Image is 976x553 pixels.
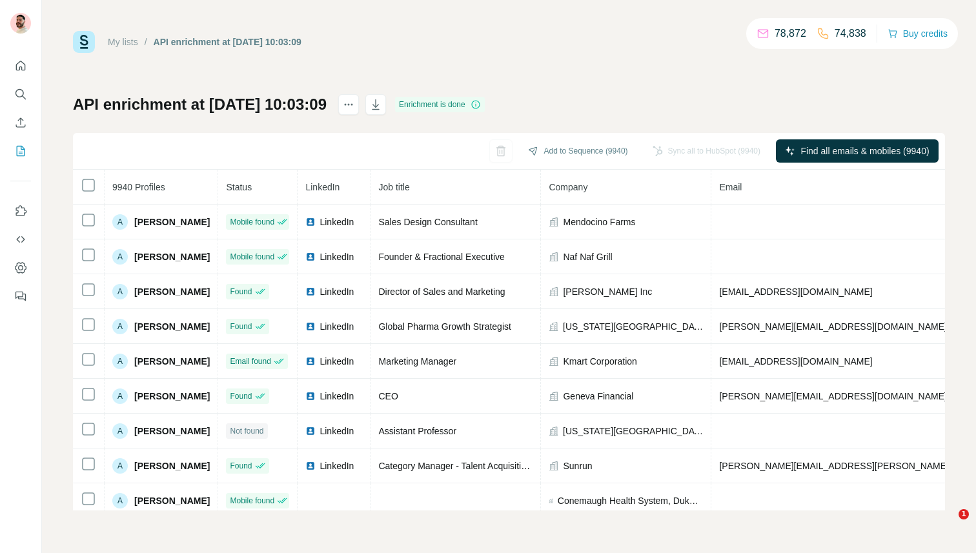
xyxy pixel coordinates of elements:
span: Global Pharma Growth Strategist [378,321,511,332]
button: Add to Sequence (9940) [519,141,636,161]
button: Find all emails & mobiles (9940) [776,139,939,163]
img: LinkedIn logo [305,287,316,297]
span: [PERSON_NAME] [134,355,210,368]
span: [PERSON_NAME] [134,320,210,333]
button: Enrich CSV [10,111,31,134]
span: Kmart Corporation [563,355,636,368]
img: LinkedIn logo [305,217,316,227]
img: LinkedIn logo [305,321,316,332]
span: [PERSON_NAME] [134,250,210,263]
span: LinkedIn [320,390,354,403]
span: LinkedIn [305,182,340,192]
img: LinkedIn logo [305,391,316,401]
span: Sales Design Consultant [378,217,477,227]
span: [PERSON_NAME] [134,425,210,437]
span: Found [230,460,252,472]
button: Use Surfe API [10,228,31,251]
span: Mobile found [230,251,274,263]
span: Marketing Manager [378,356,456,367]
span: CEO [378,391,398,401]
img: LinkedIn logo [305,461,316,471]
span: LinkedIn [320,250,354,263]
div: A [112,493,128,508]
button: Feedback [10,285,31,308]
button: My lists [10,139,31,163]
span: [PERSON_NAME] [134,285,210,298]
span: Category Manager - Talent Acquisition & Flex Labour [378,461,589,471]
span: [US_STATE][GEOGRAPHIC_DATA] [563,320,703,333]
img: LinkedIn logo [305,356,316,367]
span: [PERSON_NAME] [134,216,210,228]
h1: API enrichment at [DATE] 10:03:09 [73,94,327,115]
a: My lists [108,37,138,47]
button: actions [338,94,359,115]
div: A [112,423,128,439]
span: Conemaugh Health System, Duke LifePoint Healthcare/[GEOGRAPHIC_DATA] [558,494,704,507]
span: Find all emails & mobiles (9940) [800,145,929,157]
button: Buy credits [888,25,948,43]
span: Email found [230,356,270,367]
span: [PERSON_NAME][EMAIL_ADDRESS][DOMAIN_NAME] [719,321,946,332]
button: Quick start [10,54,31,77]
span: Geneva Financial [563,390,633,403]
span: 9940 Profiles [112,182,165,192]
span: LinkedIn [320,355,354,368]
span: Mobile found [230,216,274,228]
div: A [112,214,128,230]
img: Avatar [10,13,31,34]
img: LinkedIn logo [305,426,316,436]
div: Enrichment is done [395,97,485,112]
span: Mendocino Farms [563,216,635,228]
span: [US_STATE][GEOGRAPHIC_DATA] [563,425,703,437]
div: A [112,458,128,474]
div: A [112,284,128,299]
button: Use Surfe on LinkedIn [10,199,31,223]
div: A [112,354,128,369]
button: Dashboard [10,256,31,279]
span: Mobile found [230,495,274,507]
span: [PERSON_NAME][EMAIL_ADDRESS][DOMAIN_NAME] [719,391,946,401]
span: [PERSON_NAME] [134,494,210,507]
span: LinkedIn [320,459,354,472]
span: LinkedIn [320,285,354,298]
span: Company [549,182,587,192]
span: Naf Naf Grill [563,250,612,263]
span: Found [230,390,252,402]
span: Not found [230,425,263,437]
div: A [112,319,128,334]
span: Found [230,286,252,297]
span: [PERSON_NAME] [134,390,210,403]
span: Founder & Fractional Executive [378,252,504,262]
p: 74,838 [835,26,866,41]
li: / [145,35,147,48]
span: Found [230,321,252,332]
div: API enrichment at [DATE] 10:03:09 [154,35,301,48]
span: Email [719,182,742,192]
span: Sunrun [563,459,592,472]
span: 1 [959,509,969,519]
span: [EMAIL_ADDRESS][DOMAIN_NAME] [719,356,872,367]
div: A [112,249,128,265]
img: LinkedIn logo [305,252,316,262]
span: Status [226,182,252,192]
img: Surfe Logo [73,31,95,53]
button: Search [10,83,31,106]
div: A [112,388,128,404]
span: [PERSON_NAME] Inc [563,285,652,298]
span: LinkedIn [320,216,354,228]
span: [EMAIL_ADDRESS][DOMAIN_NAME] [719,287,872,297]
span: LinkedIn [320,425,354,437]
span: Assistant Professor [378,426,456,436]
span: LinkedIn [320,320,354,333]
span: [PERSON_NAME] [134,459,210,472]
iframe: Intercom live chat [932,509,963,540]
span: Job title [378,182,409,192]
span: Director of Sales and Marketing [378,287,505,297]
p: 78,872 [775,26,806,41]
